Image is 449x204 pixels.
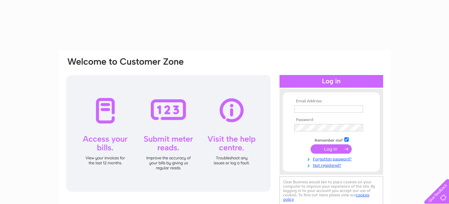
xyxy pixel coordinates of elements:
[294,155,370,162] a: Forgotten password?
[293,118,370,122] th: Password:
[294,162,370,168] a: Not registered?
[283,193,369,202] a: cookies policy
[293,99,370,104] th: Email Address:
[293,136,370,143] td: Remember me?
[311,144,352,154] input: Submit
